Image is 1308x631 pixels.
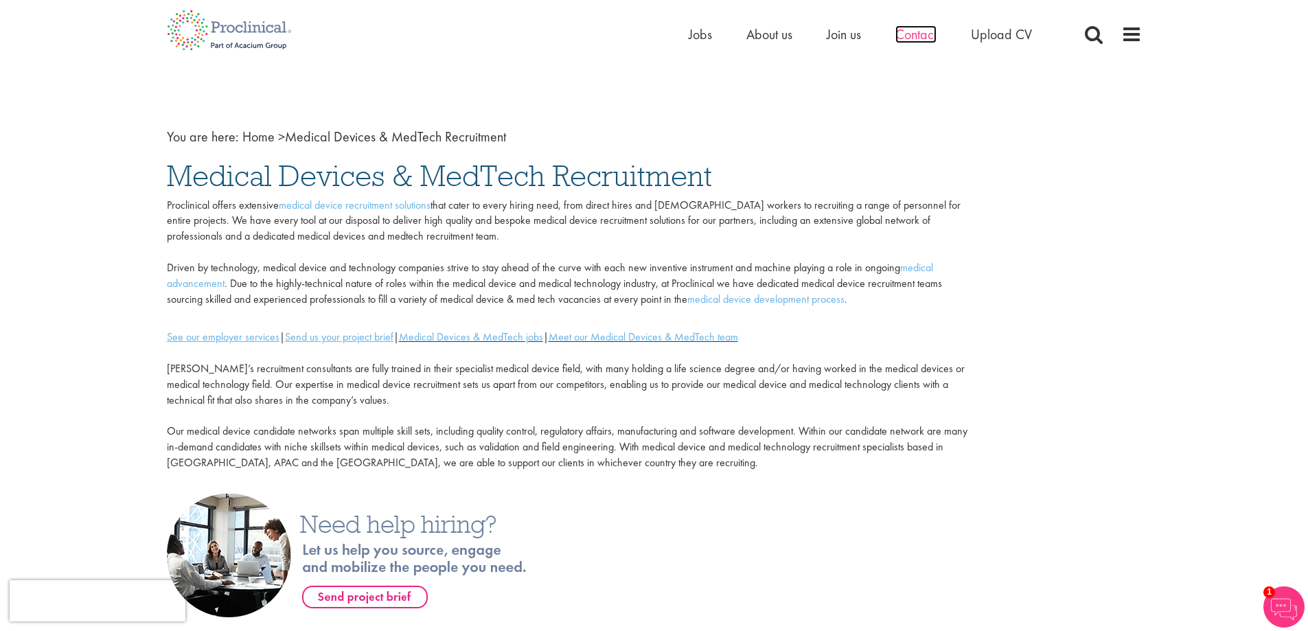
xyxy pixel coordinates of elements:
[1263,586,1305,628] img: Chatbot
[549,330,738,344] a: Meet our Medical Devices & MedTech team
[971,25,1032,43] a: Upload CV
[167,128,239,146] span: You are here:
[167,260,933,290] a: medical advancement
[278,128,285,146] span: >
[167,345,976,487] p: [PERSON_NAME]’s recruitment consultants are fully trained in their specialist medical device fiel...
[285,330,393,344] a: Send us your project brief
[167,330,279,344] a: See our employer services
[746,25,792,43] a: About us
[242,128,506,146] span: Medical Devices & MedTech Recruitment
[1263,586,1275,598] span: 1
[10,580,185,621] iframe: reCAPTCHA
[167,330,976,345] div: | | |
[242,128,275,146] a: breadcrumb link to Home
[167,198,976,308] p: Proclinical offers extensive that cater to every hiring need, from direct hires and [DEMOGRAPHIC_...
[399,330,543,344] a: Medical Devices & MedTech jobs
[167,157,712,194] span: Medical Devices & MedTech Recruitment
[687,292,845,306] a: medical device development process
[827,25,861,43] a: Join us
[895,25,937,43] a: Contact
[279,198,431,212] a: medical device recruitment solutions
[689,25,712,43] a: Jobs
